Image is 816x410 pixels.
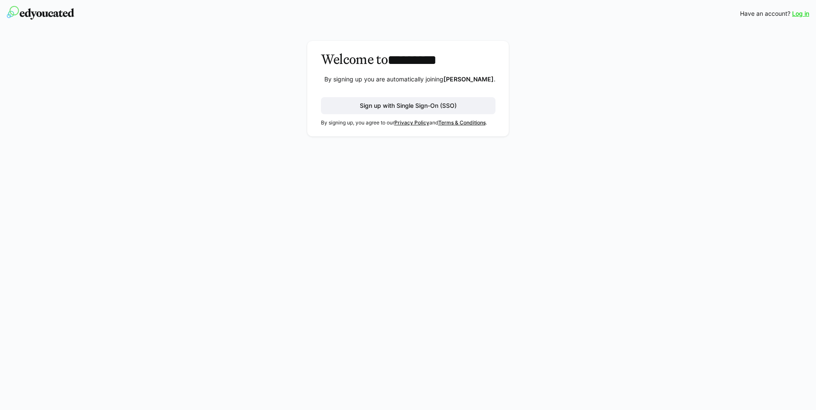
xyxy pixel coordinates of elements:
p: By signing up you are automatically joining . [324,75,495,84]
button: Sign up with Single Sign-On (SSO) [321,97,495,114]
h3: Welcome to [321,51,495,68]
span: Have an account? [740,9,790,18]
a: Privacy Policy [394,119,429,126]
strong: [PERSON_NAME] [443,75,494,83]
p: By signing up, you agree to our and . [321,119,495,126]
a: Log in [792,9,809,18]
span: Sign up with Single Sign-On (SSO) [358,101,458,110]
a: Terms & Conditions [438,119,486,126]
img: edyoucated [7,6,74,20]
